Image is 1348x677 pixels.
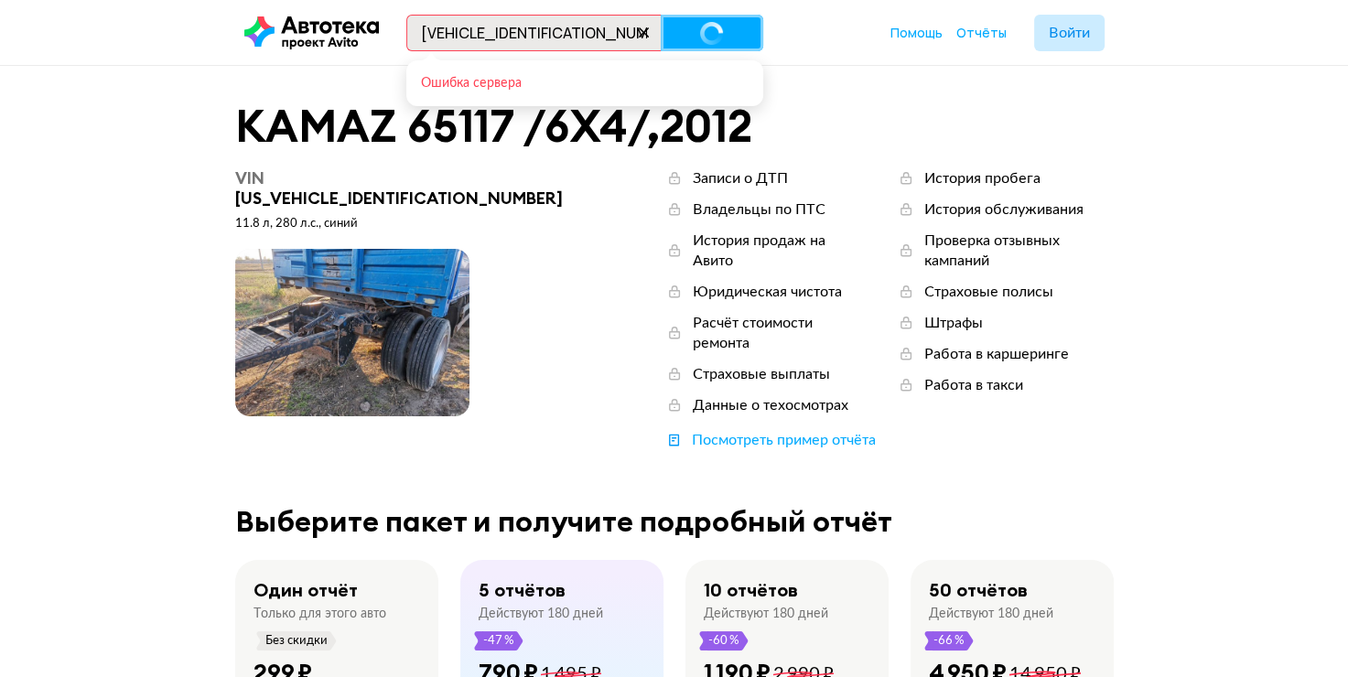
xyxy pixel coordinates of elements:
button: Войти [1034,15,1105,51]
span: -66 % [933,631,965,650]
div: 5 отчётов [479,578,566,602]
a: Отчёты [956,24,1007,42]
span: Войти [1049,26,1090,40]
span: Помощь [890,24,943,41]
div: 11.8 л, 280 л.c., синий [235,216,575,232]
div: История пробега [924,168,1041,188]
span: -47 % [482,631,515,650]
div: Работа в каршеринге [924,344,1069,364]
div: Проверка отзывных кампаний [924,231,1114,271]
div: Действуют 180 дней [929,606,1053,622]
div: Работа в такси [924,375,1023,395]
span: VIN [235,167,264,188]
div: Штрафы [924,313,983,333]
span: Без скидки [264,631,329,650]
span: -60 % [707,631,740,650]
div: Записи о ДТП [693,168,788,188]
div: Юридическая чистота [693,282,842,302]
div: Один отчёт [253,578,358,602]
div: Действуют 180 дней [479,606,603,622]
div: Расчёт стоимости ремонта [693,313,859,353]
a: Посмотреть пример отчёта [665,430,876,450]
div: Владельцы по ПТС [693,199,825,220]
div: Действуют 180 дней [704,606,828,622]
div: 50 отчётов [929,578,1028,602]
input: VIN, госномер, номер кузова [406,15,662,51]
div: Ошибка сервера [421,75,745,91]
div: История продаж на Авито [693,231,859,271]
div: 10 отчётов [704,578,798,602]
div: Страховые выплаты [693,364,830,384]
div: Посмотреть пример отчёта [692,430,876,450]
span: Отчёты [956,24,1007,41]
div: Данные о техосмотрах [693,395,848,415]
div: [US_VEHICLE_IDENTIFICATION_NUMBER] [235,168,575,209]
div: KAMAZ 65117 /6X4/ , 2012 [235,102,1114,150]
div: Только для этого авто [253,606,386,622]
div: История обслуживания [924,199,1084,220]
a: Помощь [890,24,943,42]
div: Страховые полисы [924,282,1053,302]
div: Выберите пакет и получите подробный отчёт [235,505,1114,538]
